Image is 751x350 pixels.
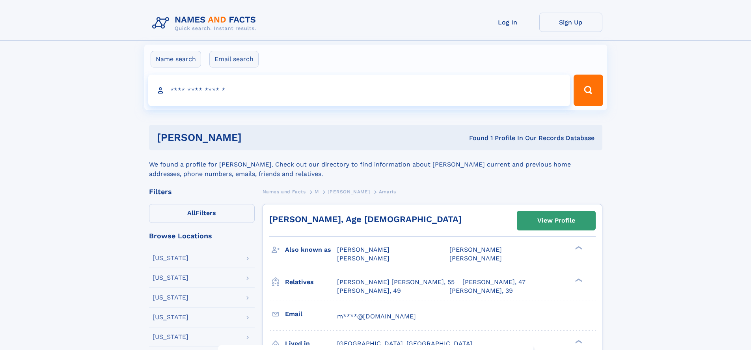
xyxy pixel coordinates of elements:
[462,278,526,286] a: [PERSON_NAME], 47
[263,187,306,197] a: Names and Facts
[269,214,462,224] a: [PERSON_NAME], Age [DEMOGRAPHIC_DATA]
[476,13,539,32] a: Log In
[285,307,337,321] h3: Email
[149,188,255,195] div: Filters
[328,189,370,195] span: [PERSON_NAME]
[315,189,319,195] span: M
[153,314,188,320] div: [US_STATE]
[449,255,502,262] span: [PERSON_NAME]
[285,275,337,289] h3: Relatives
[153,334,188,340] div: [US_STATE]
[573,339,583,344] div: ❯
[153,255,188,261] div: [US_STATE]
[537,211,575,230] div: View Profile
[328,187,370,197] a: [PERSON_NAME]
[209,51,259,67] label: Email search
[449,246,502,253] span: [PERSON_NAME]
[149,204,255,223] label: Filters
[539,13,602,32] a: Sign Up
[157,133,356,142] h1: [PERSON_NAME]
[149,13,263,34] img: Logo Names and Facts
[285,243,337,256] h3: Also known as
[151,51,201,67] label: Name search
[337,255,389,262] span: [PERSON_NAME]
[574,75,603,106] button: Search Button
[149,150,602,179] div: We found a profile for [PERSON_NAME]. Check out our directory to find information about [PERSON_N...
[337,340,472,347] span: [GEOGRAPHIC_DATA], [GEOGRAPHIC_DATA]
[148,75,570,106] input: search input
[517,211,595,230] a: View Profile
[573,245,583,251] div: ❯
[337,286,401,295] a: [PERSON_NAME], 49
[153,275,188,281] div: [US_STATE]
[187,209,196,217] span: All
[573,277,583,283] div: ❯
[379,189,396,195] span: Amaris
[337,278,455,286] a: [PERSON_NAME] [PERSON_NAME], 55
[149,232,255,240] div: Browse Locations
[153,294,188,301] div: [US_STATE]
[355,134,594,142] div: Found 1 Profile In Our Records Database
[449,286,513,295] a: [PERSON_NAME], 39
[337,246,389,253] span: [PERSON_NAME]
[315,187,319,197] a: M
